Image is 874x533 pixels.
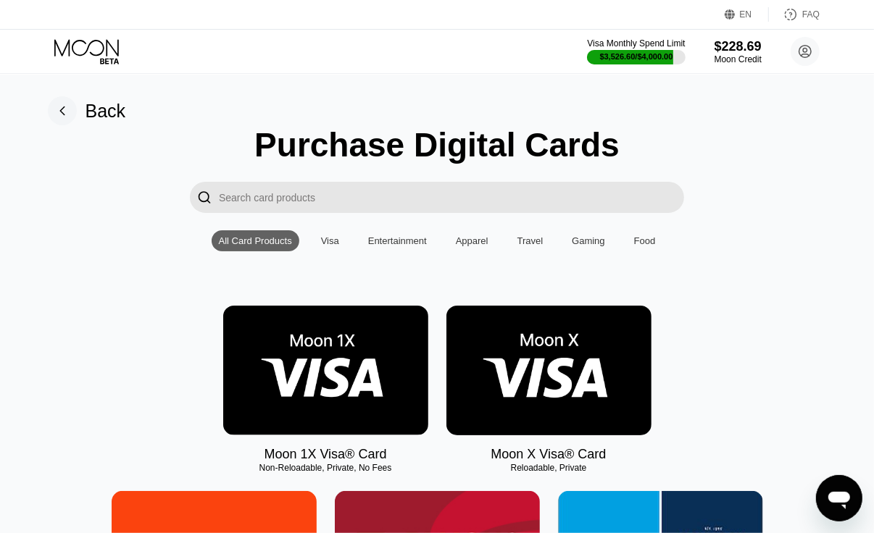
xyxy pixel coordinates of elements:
[314,230,346,251] div: Visa
[197,189,212,206] div: 
[321,235,339,246] div: Visa
[219,235,292,246] div: All Card Products
[446,463,652,473] div: Reloadable, Private
[361,230,434,251] div: Entertainment
[715,39,762,64] div: $228.69Moon Credit
[510,230,551,251] div: Travel
[725,7,769,22] div: EN
[368,235,427,246] div: Entertainment
[565,230,612,251] div: Gaming
[634,235,656,246] div: Food
[86,101,126,122] div: Back
[600,52,673,61] div: $3,526.60 / $4,000.00
[219,182,684,213] input: Search card products
[715,54,762,64] div: Moon Credit
[587,38,685,49] div: Visa Monthly Spend Limit
[816,475,862,521] iframe: Button to launch messaging window
[223,463,428,473] div: Non-Reloadable, Private, No Fees
[491,447,606,462] div: Moon X Visa® Card
[627,230,663,251] div: Food
[802,9,820,20] div: FAQ
[212,230,299,251] div: All Card Products
[190,182,219,213] div: 
[572,235,605,246] div: Gaming
[264,447,386,462] div: Moon 1X Visa® Card
[456,235,488,246] div: Apparel
[769,7,820,22] div: FAQ
[48,96,126,125] div: Back
[517,235,544,246] div: Travel
[449,230,496,251] div: Apparel
[740,9,752,20] div: EN
[254,125,620,164] div: Purchase Digital Cards
[587,38,685,64] div: Visa Monthly Spend Limit$3,526.60/$4,000.00
[715,39,762,54] div: $228.69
